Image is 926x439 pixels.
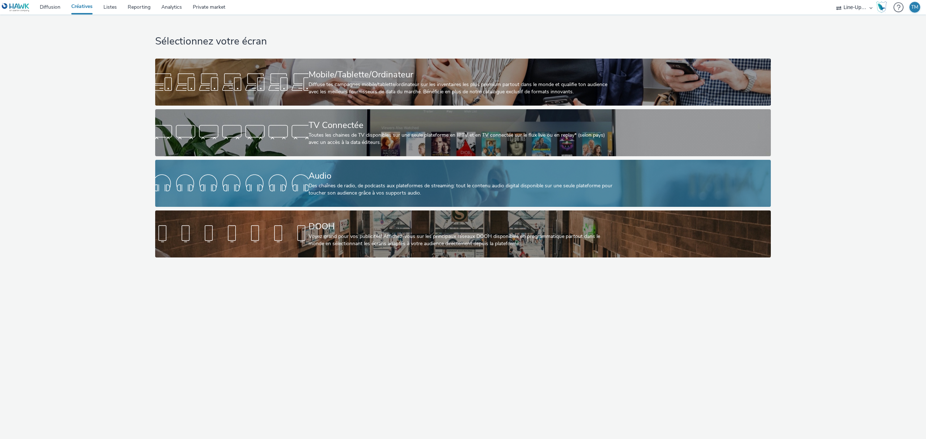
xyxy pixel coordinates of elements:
div: Des chaînes de radio, de podcasts aux plateformes de streaming: tout le contenu audio digital dis... [309,182,615,197]
div: Audio [309,170,615,182]
a: Hawk Academy [876,1,890,13]
a: TV ConnectéeToutes les chaines de TV disponibles sur une seule plateforme en IPTV et en TV connec... [155,109,771,156]
div: Voyez grand pour vos publicités! Affichez-vous sur les principaux réseaux DOOH disponibles en pro... [309,233,615,248]
div: Toutes les chaines de TV disponibles sur une seule plateforme en IPTV et en TV connectée sur le f... [309,132,615,146]
a: Mobile/Tablette/OrdinateurDiffuse tes campagnes mobile/tablette/ordinateur sur les inventaires le... [155,59,771,106]
a: AudioDes chaînes de radio, de podcasts aux plateformes de streaming: tout le contenu audio digita... [155,160,771,207]
div: DOOH [309,220,615,233]
img: Hawk Academy [876,1,887,13]
img: undefined Logo [2,3,30,12]
div: Mobile/Tablette/Ordinateur [309,68,615,81]
a: DOOHVoyez grand pour vos publicités! Affichez-vous sur les principaux réseaux DOOH disponibles en... [155,210,771,257]
div: TV Connectée [309,119,615,132]
h1: Sélectionnez votre écran [155,35,771,48]
div: Diffuse tes campagnes mobile/tablette/ordinateur sur les inventaires les plus premium partout dan... [309,81,615,96]
div: TM [911,2,918,13]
